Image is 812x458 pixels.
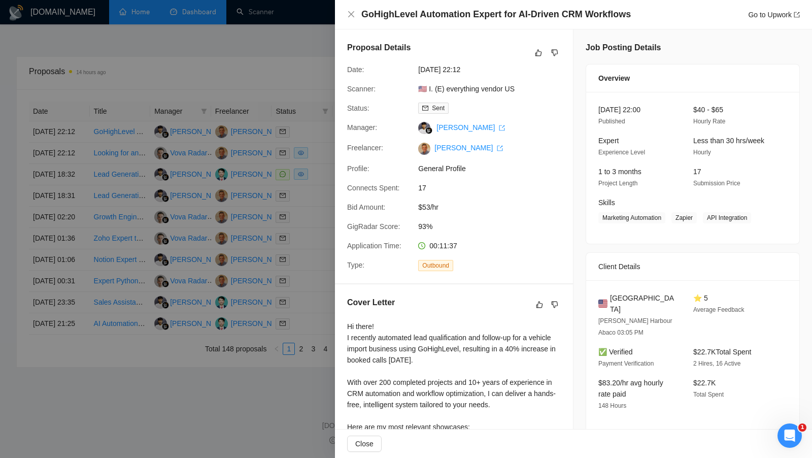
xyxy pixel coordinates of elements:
span: Bid Amount: [347,203,386,211]
span: Overview [598,73,630,84]
span: GigRadar Score: [347,222,400,231]
span: export [499,125,505,131]
span: Published [598,118,625,125]
h5: Job Posting Details [586,42,661,54]
span: 148 Hours [598,402,626,409]
span: Experience Level [598,149,645,156]
span: Close [355,438,374,449]
span: API Integration [703,212,751,223]
h5: Proposal Details [347,42,411,54]
span: Zapier [671,212,697,223]
span: Project Length [598,180,637,187]
a: [PERSON_NAME] export [434,144,503,152]
span: Connects Spent: [347,184,400,192]
span: Freelancer: [347,144,383,152]
span: 17 [418,182,570,193]
span: Payment Verification [598,360,654,367]
span: close [347,10,355,18]
span: Profile: [347,165,369,173]
span: [DATE] 22:00 [598,106,640,114]
span: Application Time: [347,242,401,250]
span: clock-circle [418,242,425,249]
span: Sent [432,105,445,112]
span: like [535,49,542,57]
span: Average Feedback [693,306,745,313]
span: Date: [347,66,364,74]
span: export [794,12,800,18]
span: $40 - $65 [693,106,723,114]
span: [DATE] 22:12 [418,64,570,75]
a: Go to Upworkexport [748,11,800,19]
span: General Profile [418,163,570,174]
button: dislike [549,47,561,59]
span: 1 to 3 months [598,168,641,176]
span: Status: [347,104,369,112]
span: Hourly Rate [693,118,725,125]
span: Hourly [693,149,711,156]
span: like [536,301,543,309]
span: Type: [347,261,364,269]
h4: GoHighLevel Automation Expert for AI-Driven CRM Workflows [361,8,631,21]
span: dislike [551,49,558,57]
img: gigradar-bm.png [425,127,432,134]
a: [PERSON_NAME] export [436,123,505,132]
span: $83.20/hr avg hourly rate paid [598,379,663,398]
span: Skills [598,199,615,207]
img: 🇺🇸 [598,298,607,309]
span: Outbound [418,260,453,271]
iframe: Intercom live chat [777,423,802,448]
span: 00:11:37 [429,242,457,250]
span: $22.7K [693,379,716,387]
span: [GEOGRAPHIC_DATA] [610,292,677,315]
span: 17 [693,168,701,176]
span: 1 [798,423,806,432]
span: Manager: [347,123,377,132]
button: Close [347,436,382,452]
span: 2 Hires, 16 Active [693,360,740,367]
div: Client Details [598,253,787,280]
span: ⭐ 5 [693,294,708,302]
span: Scanner: [347,85,376,93]
span: 93% [418,221,570,232]
h5: Cover Letter [347,297,395,309]
span: ✅ Verified [598,348,633,356]
span: Marketing Automation [598,212,665,223]
span: Less than 30 hrs/week [693,137,764,145]
span: dislike [551,301,558,309]
img: c1cg8UpLHf-UlWaObmzqfpQt24Xa_1Qu10C60FTMoMCyHQd4Wb8jLW7n6ET5gBWZPC [418,143,430,155]
button: like [532,47,545,59]
span: Total Spent [693,391,724,398]
span: Expert [598,137,619,145]
button: dislike [549,299,561,311]
span: $22.7K Total Spent [693,348,751,356]
span: export [497,145,503,151]
span: Submission Price [693,180,740,187]
button: Close [347,10,355,19]
span: mail [422,105,428,111]
button: like [533,299,546,311]
a: 🇺🇸 I. (E) everything vendor US [418,85,515,93]
span: [PERSON_NAME] Harbour Abaco 03:05 PM [598,317,672,336]
span: $53/hr [418,202,570,213]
